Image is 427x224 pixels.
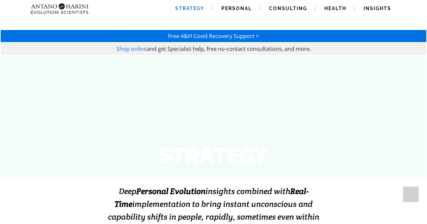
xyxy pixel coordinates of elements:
span: Health [324,6,346,11]
strong: STRATEGY [159,143,268,168]
strong: Personal Evolution [136,186,206,196]
span: Strategy [175,6,204,11]
span: Personal [221,6,252,11]
span: and get Specialist help, free no-contact consultations, and more. [147,45,311,53]
span: Insights [364,6,391,11]
a: Free A&H Covid Recovery Support > [168,32,259,40]
span: Consulting [269,6,307,11]
a: Shop online [116,45,147,53]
